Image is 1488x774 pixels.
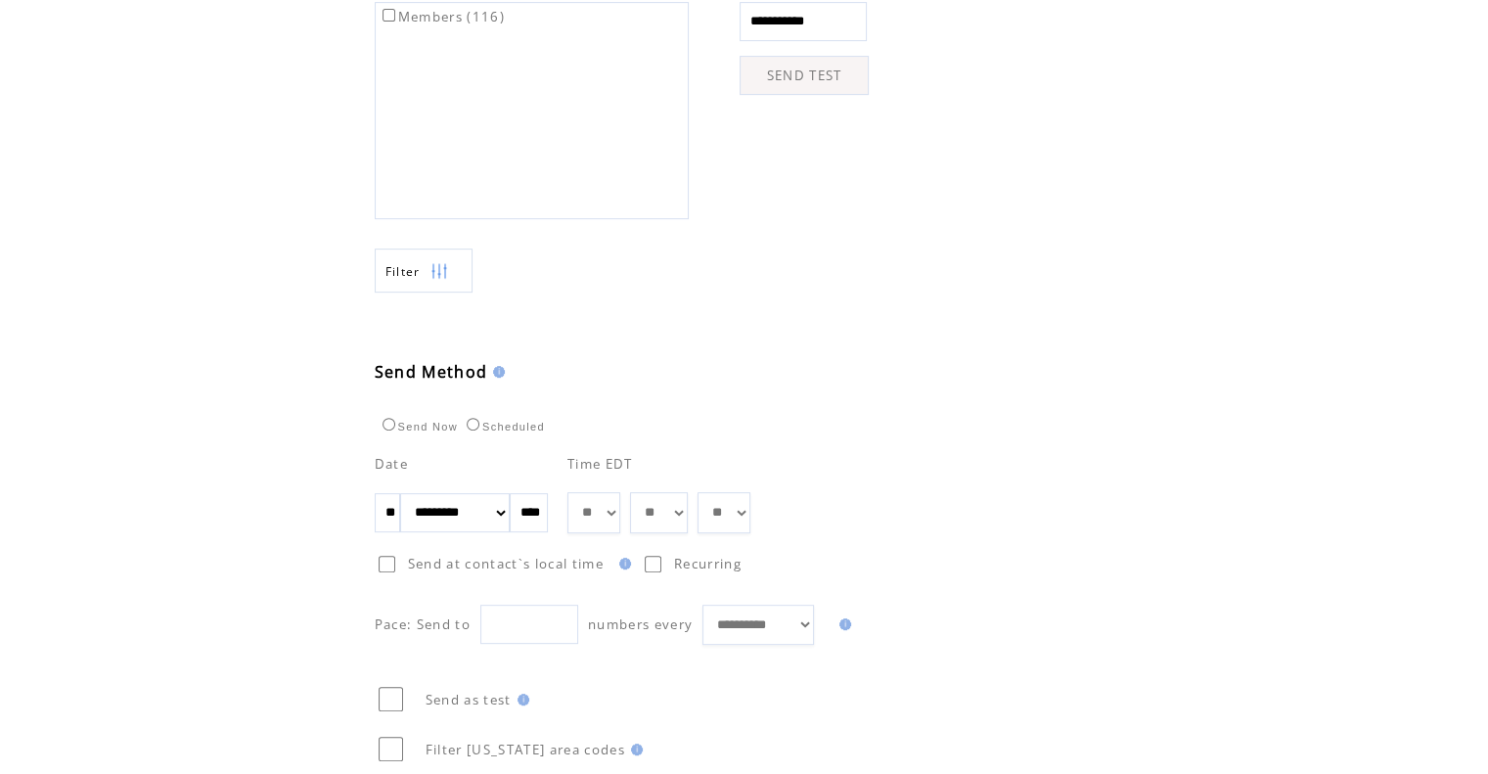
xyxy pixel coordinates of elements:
[379,8,505,25] label: Members (116)
[385,263,421,280] span: Show filters
[375,615,471,633] span: Pace: Send to
[467,418,479,431] input: Scheduled
[674,555,742,572] span: Recurring
[408,555,604,572] span: Send at contact`s local time
[613,558,631,569] img: help.gif
[625,744,643,755] img: help.gif
[383,418,395,431] input: Send Now
[588,615,693,633] span: numbers every
[462,421,545,433] label: Scheduled
[426,691,512,708] span: Send as test
[430,250,448,294] img: filters.png
[375,361,488,383] span: Send Method
[512,694,529,706] img: help.gif
[740,56,869,95] a: SEND TEST
[834,618,851,630] img: help.gif
[378,421,458,433] label: Send Now
[383,9,395,22] input: Members (116)
[487,366,505,378] img: help.gif
[426,741,625,758] span: Filter [US_STATE] area codes
[375,455,408,473] span: Date
[567,455,633,473] span: Time EDT
[375,249,473,293] a: Filter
